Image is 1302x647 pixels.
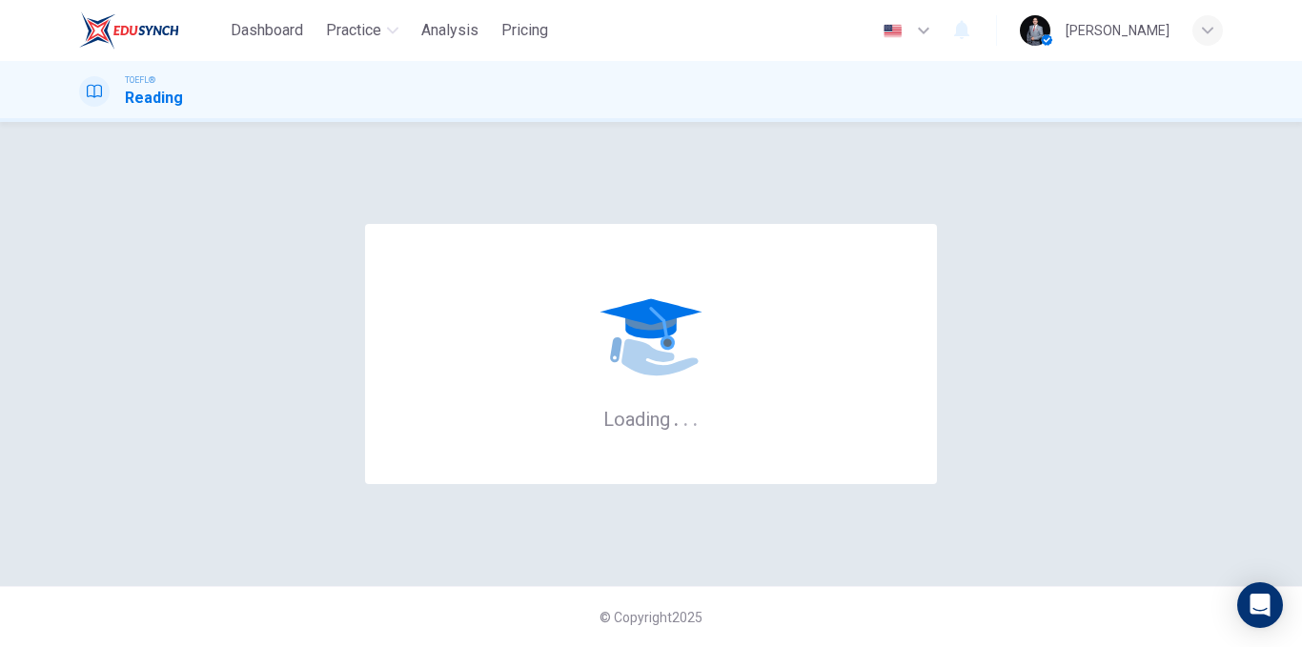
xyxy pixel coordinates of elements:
span: Practice [326,19,381,42]
a: EduSynch logo [79,11,223,50]
span: Pricing [501,19,548,42]
h6: . [682,401,689,433]
span: © Copyright 2025 [600,610,702,625]
span: Dashboard [231,19,303,42]
button: Practice [318,13,406,48]
div: Open Intercom Messenger [1237,582,1283,628]
div: [PERSON_NAME] [1066,19,1170,42]
h6: Loading [603,406,699,431]
img: en [881,24,905,38]
span: Analysis [421,19,478,42]
img: EduSynch logo [79,11,179,50]
img: Profile picture [1020,15,1050,46]
h6: . [692,401,699,433]
button: Dashboard [223,13,311,48]
h6: . [673,401,680,433]
span: TOEFL® [125,73,155,87]
button: Pricing [494,13,556,48]
h1: Reading [125,87,183,110]
button: Analysis [414,13,486,48]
